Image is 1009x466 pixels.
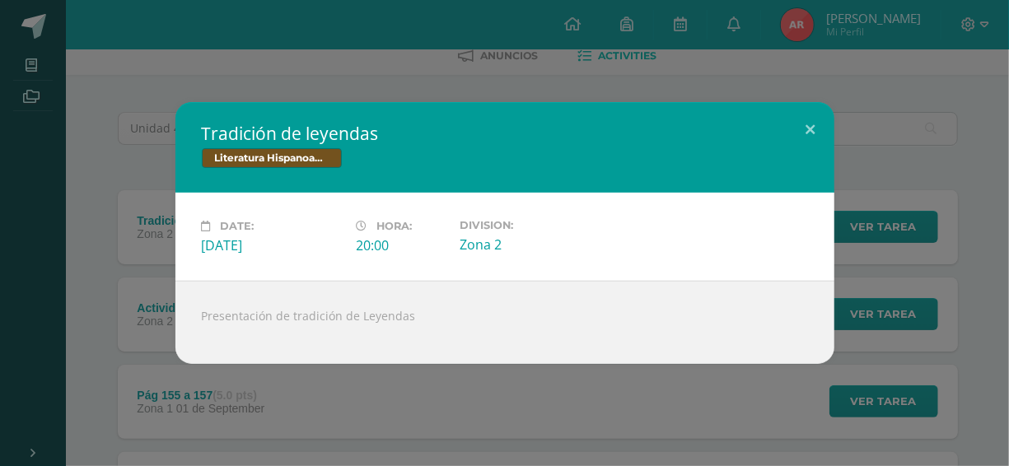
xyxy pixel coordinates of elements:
[175,281,834,364] div: Presentación de tradición de Leyendas
[357,236,446,254] div: 20:00
[377,220,413,232] span: Hora:
[202,122,808,145] h2: Tradición de leyendas
[460,219,601,231] label: Division:
[202,236,343,254] div: [DATE]
[460,235,601,254] div: Zona 2
[202,148,342,168] span: Literatura Hispanoamericana
[787,102,834,158] button: Close (Esc)
[221,220,255,232] span: Date:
